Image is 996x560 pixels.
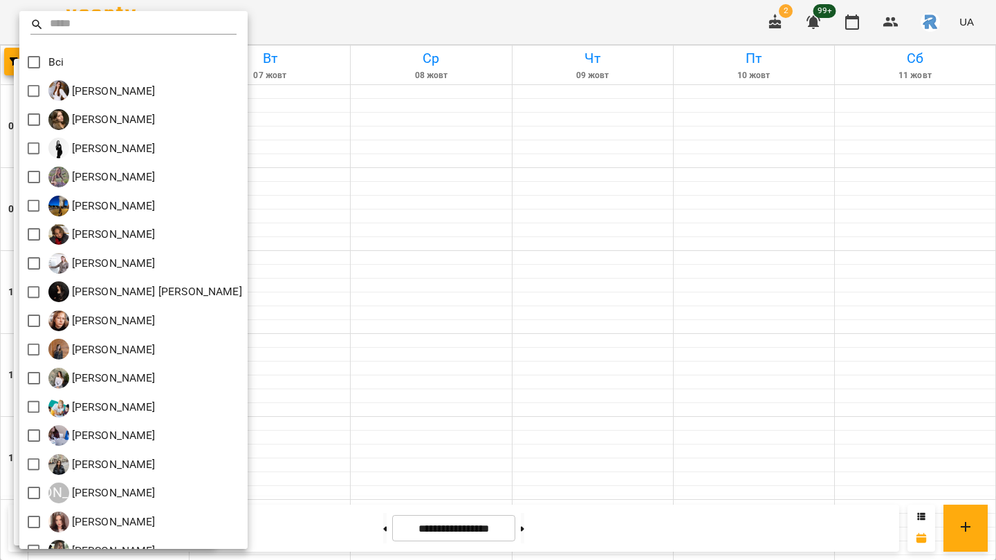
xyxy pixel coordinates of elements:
a: [PERSON_NAME] [48,109,156,130]
img: Б [48,281,69,302]
img: Г [48,368,69,389]
div: Грицак Антон Романович [48,425,156,446]
div: Салань Юліанна Олегівна [48,196,156,216]
div: Білохвостова Анна Олександрівна [48,281,242,302]
a: [PERSON_NAME] [48,167,156,187]
a: Г [PERSON_NAME] [48,397,156,418]
p: [PERSON_NAME] [69,140,156,157]
a: Д [PERSON_NAME] [48,454,156,475]
div: Овчарова Єлизавета Дмитрівна [48,138,156,158]
p: Всі [48,54,64,71]
a: [PERSON_NAME] [48,80,156,101]
p: [PERSON_NAME] [69,198,156,214]
div: Григорович Юлія Дмитрівна [48,397,156,418]
p: [PERSON_NAME] [PERSON_NAME] [69,283,242,300]
img: Г [48,425,69,446]
div: Васильченко Анна Анатоліївна [48,310,156,331]
p: [PERSON_NAME] [69,543,156,559]
p: [PERSON_NAME] [69,485,156,501]
a: Г [PERSON_NAME] [48,368,156,389]
div: Желізняк Єлизавета Сергіївна [48,80,156,101]
div: Гаджієва Мельтем [48,339,156,360]
div: Калаур Марта Володимирівна [48,483,156,503]
a: Г [PERSON_NAME] [48,425,156,446]
img: Г [48,339,69,360]
a: [PERSON_NAME] [48,138,156,158]
div: [PERSON_NAME] [48,483,69,503]
p: [PERSON_NAME] [69,342,156,358]
a: [PERSON_NAME] [PERSON_NAME] [48,483,156,503]
a: К [PERSON_NAME] [48,512,156,532]
img: Б [48,224,69,245]
p: [PERSON_NAME] [69,255,156,272]
div: Бондар Влада Сергіївна [48,224,156,245]
div: Денисенко Анна Павлівна [48,454,156,475]
p: [PERSON_NAME] [69,169,156,185]
p: [PERSON_NAME] [69,111,156,128]
p: [PERSON_NAME] [69,456,156,473]
div: Боєчко Даниїла Тарасівна [48,253,156,274]
a: [PERSON_NAME] [48,196,156,216]
a: Б [PERSON_NAME] [48,253,156,274]
img: В [48,310,69,331]
div: Рябуха Анастасія Сергіївна [48,167,156,187]
div: Калашник Анастасія Володимирівна [48,512,156,532]
a: Б [PERSON_NAME] [PERSON_NAME] [48,281,242,302]
p: [PERSON_NAME] [69,427,156,444]
div: Горохова Ольга Ігорівна [48,368,156,389]
a: Б [PERSON_NAME] [48,224,156,245]
div: Москалюк Катерина Назаріївна [48,109,156,130]
img: Б [48,253,69,274]
p: [PERSON_NAME] [69,370,156,386]
a: В [PERSON_NAME] [48,310,156,331]
p: [PERSON_NAME] [69,83,156,100]
p: [PERSON_NAME] [69,399,156,416]
img: Г [48,397,69,418]
a: Г [PERSON_NAME] [48,339,156,360]
p: [PERSON_NAME] [69,226,156,243]
img: К [48,512,69,532]
p: [PERSON_NAME] [69,312,156,329]
p: [PERSON_NAME] [69,514,156,530]
img: Д [48,454,69,475]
